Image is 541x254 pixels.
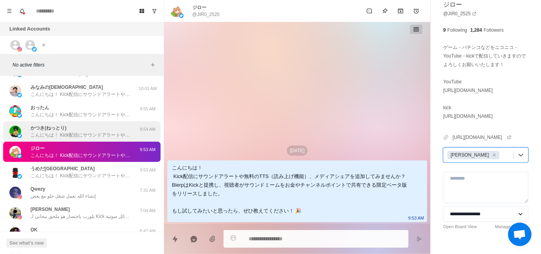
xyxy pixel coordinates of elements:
p: みなみの[DEMOGRAPHIC_DATA] [30,84,103,91]
p: ジロー [30,145,45,152]
p: 9:55 AM [138,106,158,112]
button: Add media [205,231,220,247]
a: [URL][DOMAIN_NAME] [453,134,512,141]
p: ゲーム・パチンコなどをニコニコ・YouTube・kickで配信していきますのでよろしくお願いいたします！ YouTube [URL][DOMAIN_NAME] kick [URL][DOMAIN... [443,43,528,121]
p: 9:53 AM [138,146,158,153]
button: Archive [393,3,408,19]
p: こんにちは！ Kick配信にサウンドアラートや無料のTTS（読み上げ機能）、メディアシェアを追加してみませんか？ BlerpはKickと提携し、視聴者がサウンドミームをお金やチャンネルポイントで... [30,152,132,159]
img: picture [9,187,21,198]
p: おったん [30,104,49,111]
p: こんにちは！ Kick配信にサウンドアラートや無料のTTS（読み上げ機能）、メディアシェアを追加してみませんか？ BlerpはKickと提携し、視聴者がサウンドミームをお金やチャンネルポイントで... [30,111,132,118]
p: [PERSON_NAME] [30,206,70,213]
button: Add reminder [408,3,424,19]
img: picture [179,13,184,18]
img: picture [17,113,22,118]
img: picture [17,133,22,138]
p: こんにちは！ Kick配信にサウンドアラートや無料のTTS（読み上げ機能）、メディアシェアを追加してみませんか？ BlerpはKickと提携し、視聴者がサウンドミームをお金やチャンネルポイントで... [30,132,132,139]
img: picture [9,146,21,158]
p: かつき(ねっとり) [30,124,66,132]
p: 9:53 AM [408,214,424,222]
button: Reply with AI [186,231,202,247]
button: Notifications [16,5,28,17]
div: [PERSON_NAME] [448,151,490,159]
img: picture [17,195,22,199]
button: See what's new [6,238,47,248]
p: うめだ[GEOGRAPHIC_DATA] [30,165,95,172]
img: picture [17,174,22,179]
img: picture [17,47,22,52]
p: 7:04 AM [138,207,158,214]
p: بلورب باختصار هو ملحق مجاني لـ Kick يتيح لجمهورك إرسال رسائل صوتية (TTS) أو تشغيل تنبيهات صوتية ت... [30,213,132,220]
p: 9:53 AM [138,167,158,173]
button: Menu [3,5,16,17]
p: こんにちは！ Kick配信にサウンドアラートや無料のTTS（読み上げ機能）、メディアシェアを追加してみませんか？ BlerpはKickと提携し、視聴者がサウンドミームをお金やチャンネルポイントで... [30,91,132,98]
p: 9:54 AM [138,126,158,133]
p: 7:31 AM [138,187,158,194]
p: @JIR0_2525 [192,11,220,18]
img: picture [9,227,21,239]
img: picture [9,207,21,219]
p: QK [30,226,38,233]
a: Open chat [508,223,532,246]
button: Send message [412,231,427,247]
p: Followers [484,27,504,34]
button: Add filters [148,60,158,70]
div: こんにちは！ Kick配信にサウンドアラートや無料のTTS（読み上げ機能）、メディアシェアを追加してみませんか？ BlerpはKickと提携し、視聴者がサウンドミームをお金やチャンネルポイントで... [172,164,410,215]
p: 1,284 [470,27,482,34]
p: こんにちは！ Kick配信にサウンドアラートや無料のTTS（読み上げ機能）、メディアシェアを追加してみませんか？ BlerpはKickと提携し、視聴者がサウンドミームをお金やチャンネルポイントで... [30,172,132,179]
p: Linked Accounts [9,25,50,33]
p: إنشاء الله نعمل شغل حلو مع بعض [30,193,96,200]
a: Open Board View [443,223,477,230]
p: Following [448,27,468,34]
p: No active filters [13,61,148,68]
a: @JIR0_2525 [443,10,477,17]
button: Pin [377,3,393,19]
button: Board View [136,5,148,17]
button: Add account [39,40,48,50]
img: picture [17,215,22,220]
img: picture [9,126,21,137]
button: Show unread conversations [148,5,161,17]
p: 10:01 AM [138,85,158,92]
img: picture [9,105,21,117]
img: picture [9,85,21,97]
img: picture [17,93,22,97]
p: 6:47 AM [138,228,158,234]
img: picture [17,154,22,159]
img: picture [9,166,21,178]
p: [DATE] [287,146,308,156]
button: Quick replies [167,231,183,247]
div: Remove Jayson [490,151,499,159]
p: Qwezy [30,186,45,193]
img: picture [170,5,183,17]
img: picture [32,47,37,52]
button: Mark as unread [362,3,377,19]
p: 9 [443,27,446,34]
a: Manage Statuses [495,223,528,230]
p: ジロー [192,4,206,11]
